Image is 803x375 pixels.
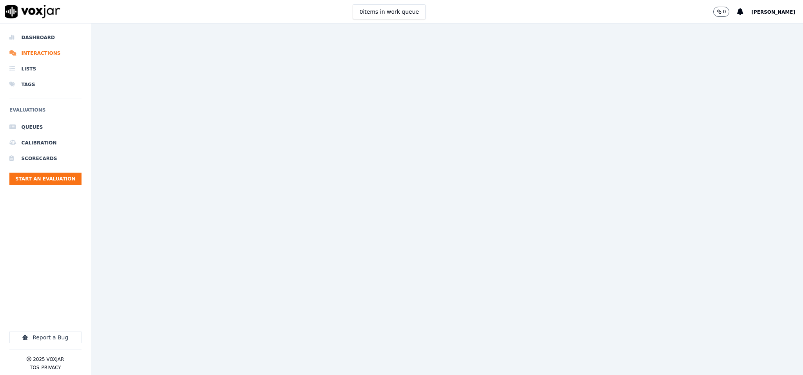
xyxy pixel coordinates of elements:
[9,45,82,61] a: Interactions
[9,30,82,45] a: Dashboard
[9,173,82,185] button: Start an Evaluation
[33,356,64,362] p: 2025 Voxjar
[9,77,82,92] a: Tags
[751,9,795,15] span: [PERSON_NAME]
[751,7,803,16] button: [PERSON_NAME]
[9,135,82,151] a: Calibration
[713,7,730,17] button: 0
[9,61,82,77] a: Lists
[9,105,82,119] h6: Evaluations
[5,5,60,18] img: voxjar logo
[353,4,426,19] button: 0items in work queue
[723,9,726,15] p: 0
[9,332,82,343] button: Report a Bug
[30,364,39,371] button: TOS
[9,151,82,166] a: Scorecards
[9,119,82,135] a: Queues
[41,364,61,371] button: Privacy
[713,7,738,17] button: 0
